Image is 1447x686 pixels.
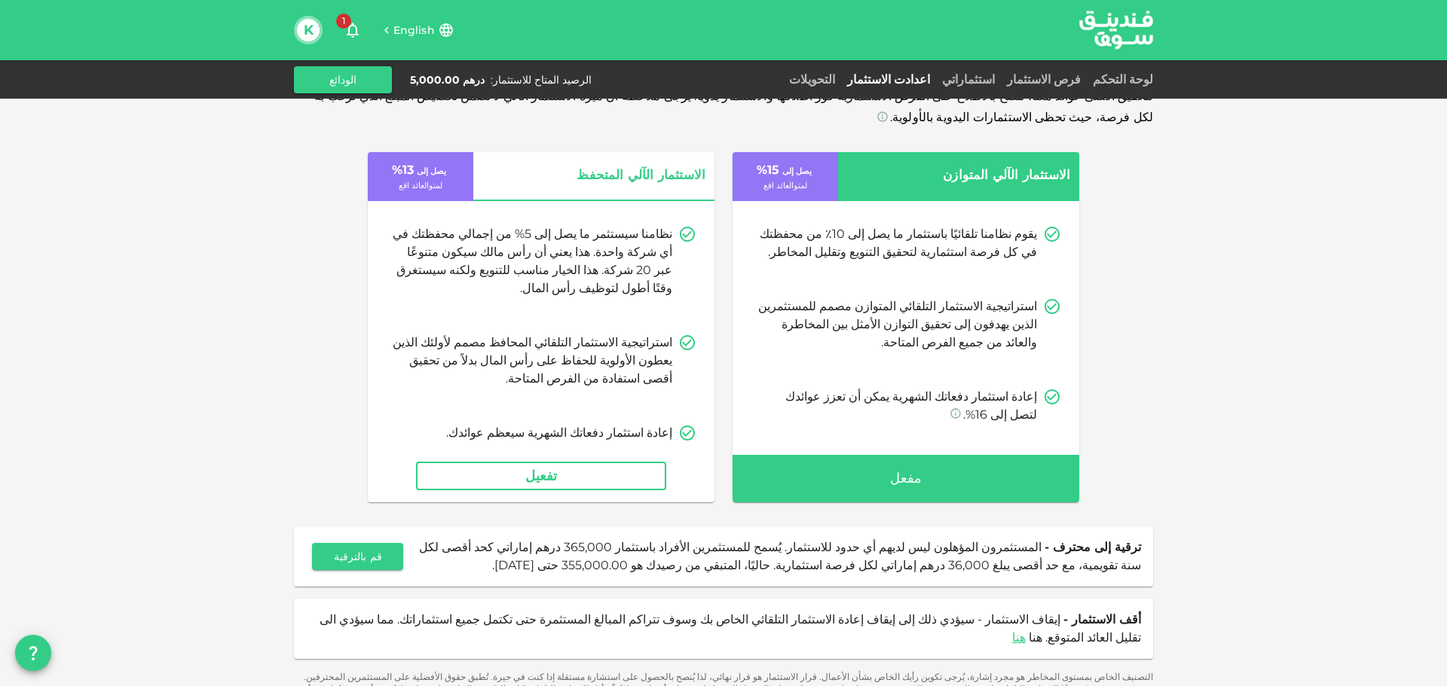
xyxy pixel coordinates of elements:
img: logo [1060,1,1173,59]
button: قم بالترقية [312,543,403,570]
span: 1 [336,14,351,29]
p: 13 % [392,161,449,179]
a: فرص الاستثمار [1001,72,1087,87]
a: هنا [1012,630,1026,645]
p: لمتوالعائد اقع [763,179,807,192]
p: 15 % [757,161,815,179]
span: مفعل [890,467,922,491]
p: نظامنا سيستثمر ما يصل إلى 5% من إجمالي محفظتك في أي شركة واحدة. هذا يعني أن رأس مالك سيكون متنوعً... [392,225,672,297]
span: الاستثمار الآلي المتوازن [867,164,1070,187]
p: إعادة استثمار دفعاتك الشهرية سيعظم عوائدك. [446,424,672,442]
a: اعدادت الاستثمار [841,72,936,87]
span: يصل إلى [782,166,812,176]
button: 1 [338,15,368,45]
p: إعادة استثمار دفعاتك الشهرية يمكن أن تعزز عوائدك لتصل إلى 16%. [757,388,1037,424]
span: إيقاف الاستثمار - سيؤدي ذلك إلى إيقاف إعادة الاستثمار التلقائي الخاص بك وسوف تتراكم المبالغ المست... [320,612,1141,645]
a: logo [1079,1,1153,59]
p: استراتيجية الاستثمار التلقائي المحافظ مصمم لأولئك الذين يعطون الأولوية للحفاظ على رأس المال بدلاً... [392,334,672,388]
a: التحويلات [783,72,841,87]
button: الودائع [294,66,392,93]
p: يقوم نظامنا تلقائيًا باستثمار ما يصل إلى 10٪ من محفظتك في كل فرصة استثمارية لتحقيق التنويع وتقليل... [757,225,1037,261]
span: يصل إلى [417,166,446,176]
p: استراتيجية الاستثمار التلقائي المتوازن مصمم للمستثمرين الذين يهدفون إلى تحقيق التوازن الأمثل بين ... [757,297,1037,352]
button: K [297,19,320,41]
p: لمتوالعائد اقع [399,179,442,192]
div: الرصيد المتاح للاستثمار : [491,72,592,87]
span: أقف الاستثمار - [1063,612,1141,627]
a: استثماراتي [936,72,1001,87]
div: درهم 5,000.00 [410,72,485,87]
span: الاستثمار الآلي المتحفظ [502,164,705,187]
span: ترقية إلى محترف - [1045,540,1141,554]
span: المستثمرون المؤهلون ليس لديهم أي حدود للاستثمار. يُسمح للمستثمرين الأفراد باستثمار 365,000 درهم إ... [419,540,1141,572]
span: English [393,23,435,37]
button: تفعيل [416,462,666,490]
button: question [15,635,51,671]
a: لوحة التحكم [1087,72,1153,87]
